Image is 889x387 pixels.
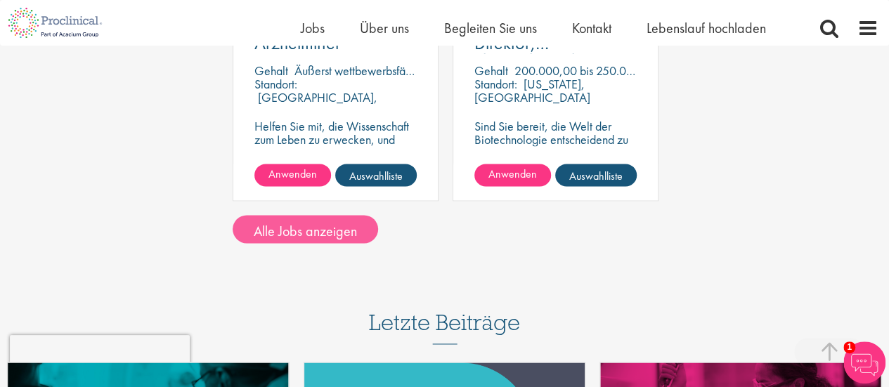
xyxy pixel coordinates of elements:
[474,164,551,186] a: Anwenden
[254,17,417,52] a: Projektleiter Arzneimittel
[349,168,403,183] font: Auswahlliste
[254,63,288,79] font: Gehalt
[254,222,357,240] font: Alle Jobs anzeigen
[360,19,409,37] a: Über uns
[572,19,611,37] a: Kontakt
[301,19,325,37] a: Jobs
[843,341,885,383] img: Chatbot
[10,335,190,377] iframe: reCAPTCHA
[268,166,317,181] font: Anwenden
[294,63,420,79] font: Äußerst wettbewerbsfähig
[569,168,623,183] font: Auswahlliste
[488,166,537,181] font: Anwenden
[514,63,751,79] font: 200.000,00 bis 250.000,00 US-Dollar pro Jahr
[474,63,508,79] font: Gehalt
[474,76,590,105] font: [US_STATE], [GEOGRAPHIC_DATA]
[847,342,852,352] font: 1
[254,164,331,186] a: Anwenden
[555,164,637,186] a: Auswahlliste
[335,164,417,186] a: Auswahlliste
[254,89,377,119] font: [GEOGRAPHIC_DATA], [GEOGRAPHIC_DATA]
[474,17,637,52] a: Stellvertretender Direktor, Pharmakovigilanz
[444,19,537,37] a: Begleiten Sie uns
[647,19,766,37] a: Lebenslauf hochladen
[474,76,517,92] font: Standort:
[254,76,297,92] font: Standort:
[233,215,378,243] a: Alle Jobs anzeigen
[369,308,520,336] font: Letzte Beiträge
